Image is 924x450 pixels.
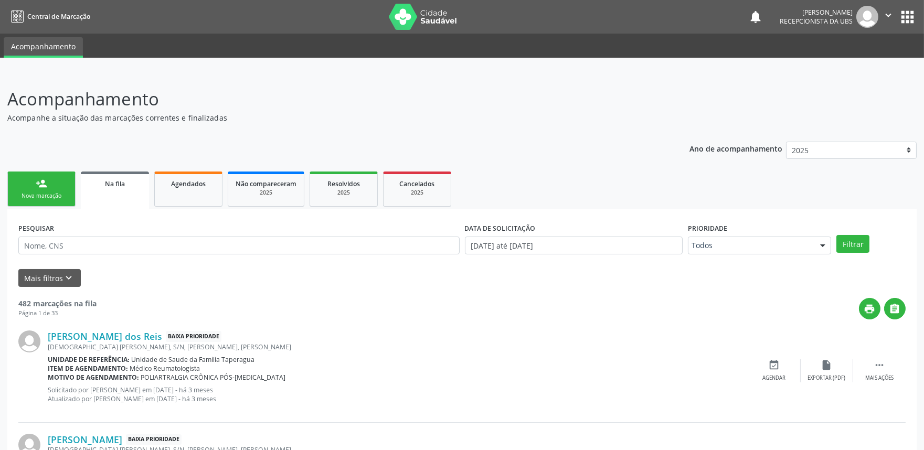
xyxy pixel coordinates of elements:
label: DATA DE SOLICITAÇÃO [465,220,536,237]
span: Na fila [105,179,125,188]
span: Recepcionista da UBS [780,17,853,26]
button: apps [898,8,917,26]
span: Central de Marcação [27,12,90,21]
span: Médico Reumatologista [130,364,200,373]
button:  [878,6,898,28]
span: Agendados [171,179,206,188]
span: Todos [692,240,810,251]
div: 2025 [236,189,296,197]
button: print [859,298,880,319]
i:  [874,359,885,371]
span: Unidade de Saude da Familia Taperagua [132,355,255,364]
div: Nova marcação [15,192,68,200]
p: Acompanhamento [7,86,644,112]
span: Cancelados [400,179,435,188]
label: PESQUISAR [18,220,54,237]
p: Ano de acompanhamento [689,142,782,155]
div: person_add [36,178,47,189]
b: Item de agendamento: [48,364,128,373]
button: Mais filtroskeyboard_arrow_down [18,269,81,287]
div: [PERSON_NAME] [780,8,853,17]
b: Unidade de referência: [48,355,130,364]
div: Exportar (PDF) [808,374,846,382]
span: Resolvidos [327,179,360,188]
button: Filtrar [836,235,869,253]
i: keyboard_arrow_down [63,272,75,284]
i:  [883,9,894,21]
button: notifications [748,9,763,24]
input: Nome, CNS [18,237,460,254]
p: Acompanhe a situação das marcações correntes e finalizadas [7,112,644,123]
label: Prioridade [688,220,727,237]
span: Baixa Prioridade [166,331,221,342]
a: [PERSON_NAME] [48,434,122,445]
i: print [864,303,876,315]
div: [DEMOGRAPHIC_DATA] [PERSON_NAME], S/N, [PERSON_NAME], [PERSON_NAME] [48,342,748,351]
p: Solicitado por [PERSON_NAME] em [DATE] - há 3 meses Atualizado por [PERSON_NAME] em [DATE] - há 3... [48,385,748,403]
img: img [18,330,40,352]
i:  [889,303,901,315]
strong: 482 marcações na fila [18,298,97,308]
input: Selecione um intervalo [465,237,683,254]
div: Mais ações [865,374,894,382]
i: insert_drive_file [821,359,833,371]
div: Agendar [763,374,786,382]
div: 2025 [317,189,370,197]
span: Baixa Prioridade [126,434,182,445]
a: Acompanhamento [4,37,83,58]
div: 2025 [391,189,443,197]
img: img [856,6,878,28]
div: Página 1 de 33 [18,309,97,318]
a: [PERSON_NAME] dos Reis [48,330,162,342]
button:  [884,298,906,319]
span: Não compareceram [236,179,296,188]
i: event_available [769,359,780,371]
a: Central de Marcação [7,8,90,25]
b: Motivo de agendamento: [48,373,139,382]
span: POLIARTRALGIA CRÔNICA PÓS-[MEDICAL_DATA] [141,373,286,382]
